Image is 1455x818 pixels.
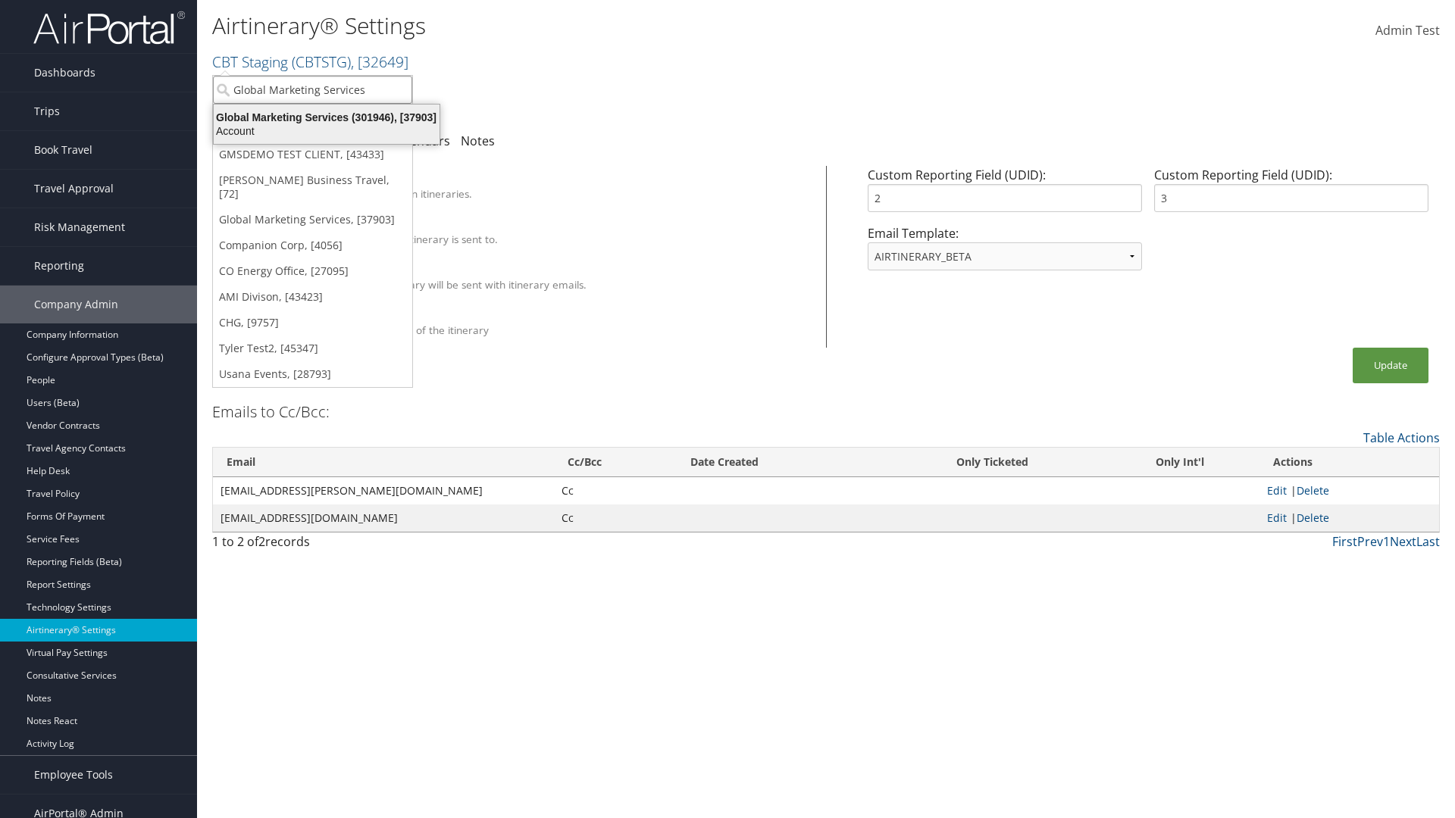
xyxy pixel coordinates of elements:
[283,218,807,232] div: Override Email
[1383,533,1390,550] a: 1
[212,52,408,72] a: CBT Staging
[34,131,92,169] span: Book Travel
[1297,483,1329,498] a: Delete
[677,448,884,477] th: Date Created: activate to sort column ascending
[213,76,412,104] input: Search Accounts
[212,532,510,558] div: 1 to 2 of records
[283,173,807,186] div: Client Name
[1259,477,1439,504] td: |
[258,533,265,550] span: 2
[213,258,412,284] a: CO Energy Office, [27095]
[1375,22,1440,39] span: Admin Test
[884,448,1100,477] th: Only Ticketed: activate to sort column ascending
[1353,348,1428,383] button: Update
[34,170,114,208] span: Travel Approval
[1267,483,1287,498] a: Edit
[213,167,412,207] a: [PERSON_NAME] Business Travel, [72]
[212,401,330,423] h3: Emails to Cc/Bcc:
[1297,510,1329,525] a: Delete
[213,448,554,477] th: Email: activate to sort column ascending
[33,10,185,45] img: airportal-logo.png
[862,166,1148,224] div: Custom Reporting Field (UDID):
[862,224,1148,283] div: Email Template:
[1363,429,1440,446] a: Table Actions
[1416,533,1440,550] a: Last
[34,208,125,246] span: Risk Management
[213,336,412,361] a: Tyler Test2, [45347]
[1267,510,1287,525] a: Edit
[461,133,495,149] a: Notes
[1259,504,1439,532] td: |
[213,207,412,233] a: Global Marketing Services, [37903]
[213,284,412,310] a: AMI Divison, [43423]
[283,264,807,277] div: Attach PDF
[1390,533,1416,550] a: Next
[34,247,84,285] span: Reporting
[393,133,450,149] a: Calendars
[212,10,1031,42] h1: Airtinerary® Settings
[283,309,807,323] div: Show Survey
[1101,448,1259,477] th: Only Int'l: activate to sort column ascending
[34,756,113,794] span: Employee Tools
[213,504,554,532] td: [EMAIL_ADDRESS][DOMAIN_NAME]
[205,111,449,124] div: Global Marketing Services (301946), [37903]
[213,233,412,258] a: Companion Corp, [4056]
[34,286,118,323] span: Company Admin
[554,504,677,532] td: Cc
[34,54,95,92] span: Dashboards
[351,52,408,72] span: , [ 32649 ]
[1375,8,1440,55] a: Admin Test
[213,142,412,167] a: GMSDEMO TEST CLIENT, [43433]
[283,277,587,292] label: A PDF version of the itinerary will be sent with itinerary emails.
[213,361,412,387] a: Usana Events, [28793]
[34,92,60,130] span: Trips
[213,310,412,336] a: CHG, [9757]
[1148,166,1435,224] div: Custom Reporting Field (UDID):
[205,124,449,138] div: Account
[1332,533,1357,550] a: First
[554,448,677,477] th: Cc/Bcc: activate to sort column ascending
[292,52,351,72] span: ( CBTSTG )
[554,477,677,504] td: Cc
[213,477,554,504] td: [EMAIL_ADDRESS][PERSON_NAME][DOMAIN_NAME]
[1357,533,1383,550] a: Prev
[1259,448,1439,477] th: Actions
